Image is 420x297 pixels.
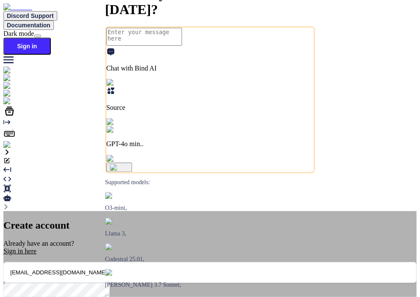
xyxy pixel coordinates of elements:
img: darkCloudIdeIcon [3,97,60,105]
img: claude [105,269,128,276]
img: Pick Tools [106,79,142,87]
img: Pick Models [106,118,147,126]
button: Sign in [3,38,51,55]
p: Supported models: [105,179,315,186]
img: signin [3,141,27,149]
img: chat [3,67,22,74]
p: [PERSON_NAME] 3.7 Sonnet, [105,282,315,289]
p: GPT-4o min.. [106,141,314,148]
p: Chat with Bind AI [106,65,314,72]
img: GPT-4 [105,192,128,199]
p: Codestral 25.01, [105,256,315,263]
img: Llama2 [105,218,130,225]
span: Documentation [7,22,50,29]
button: Discord Support [3,11,57,21]
p: Llama 3, [105,231,315,238]
span: Dark mode [3,30,34,37]
span: Discord Support [7,12,54,19]
img: Mistral-AI [105,244,138,250]
img: ai-studio [3,74,34,82]
img: GPT-4o mini [106,126,149,134]
img: chat [3,82,22,90]
img: attachment [106,155,143,163]
p: Already have an account? [3,240,417,255]
button: Documentation [3,21,54,30]
p: Source [106,104,314,112]
img: Bind AI [3,3,32,11]
div: Sign in here [3,247,417,255]
p: O3-mini, [105,205,315,212]
h2: Create account [3,220,417,231]
input: Email [3,262,417,283]
img: icon [110,164,129,171]
img: githubLight [3,90,43,97]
